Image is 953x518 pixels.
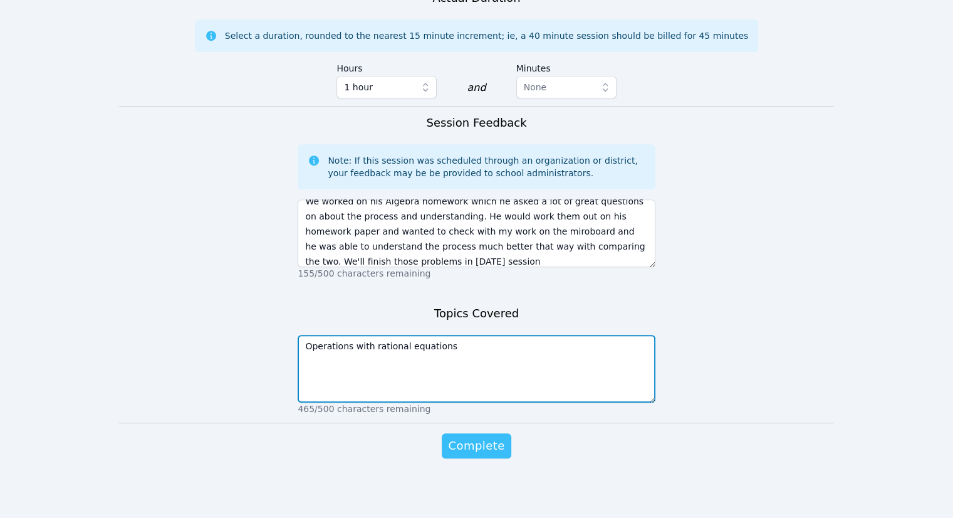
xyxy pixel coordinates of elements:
div: Select a duration, rounded to the nearest 15 minute increment; ie, a 40 minute session should be ... [225,29,748,42]
span: Complete [448,437,504,455]
label: Minutes [516,57,617,76]
p: 465/500 characters remaining [298,403,655,415]
button: 1 hour [336,76,437,98]
h3: Topics Covered [434,305,519,322]
p: 155/500 characters remaining [298,267,655,280]
span: None [524,82,547,92]
h3: Session Feedback [426,114,526,132]
label: Hours [336,57,437,76]
div: Note: If this session was scheduled through an organization or district, your feedback may be be ... [328,154,645,179]
button: None [516,76,617,98]
button: Complete [442,433,511,458]
textarea: We worked on his Algebra homework which he asked a lot of great questions on about the process an... [298,199,655,267]
div: and [467,80,486,95]
textarea: Operations with rational equations [298,335,655,403]
span: 1 hour [344,80,372,95]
